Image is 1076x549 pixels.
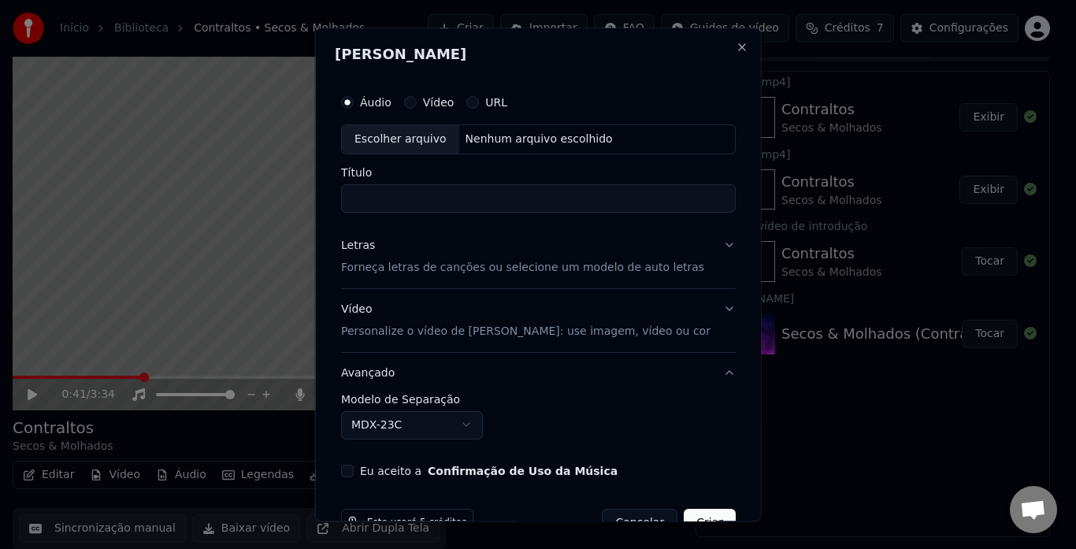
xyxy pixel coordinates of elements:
[341,394,736,452] div: Avançado
[367,517,466,529] span: Este usará 5 créditos
[335,47,742,61] h2: [PERSON_NAME]
[341,260,704,276] p: Forneça letras de canções ou selecione um modelo de auto letras
[341,324,711,339] p: Personalize o vídeo de [PERSON_NAME]: use imagem, vídeo ou cor
[360,97,391,108] label: Áudio
[428,466,618,477] button: Eu aceito a
[342,125,459,154] div: Escolher arquivo
[341,289,736,352] button: VídeoPersonalize o vídeo de [PERSON_NAME]: use imagem, vídeo ou cor
[684,509,736,537] button: Criar
[341,225,736,288] button: LetrasForneça letras de canções ou selecione um modelo de auto letras
[341,353,736,394] button: Avançado
[341,302,711,339] div: Vídeo
[422,97,454,108] label: Vídeo
[602,509,677,537] button: Cancelar
[341,238,375,254] div: Letras
[360,466,618,477] label: Eu aceito a
[485,97,507,108] label: URL
[458,132,618,147] div: Nenhum arquivo escolhido
[341,394,736,405] label: Modelo de Separação
[341,167,736,178] label: Título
